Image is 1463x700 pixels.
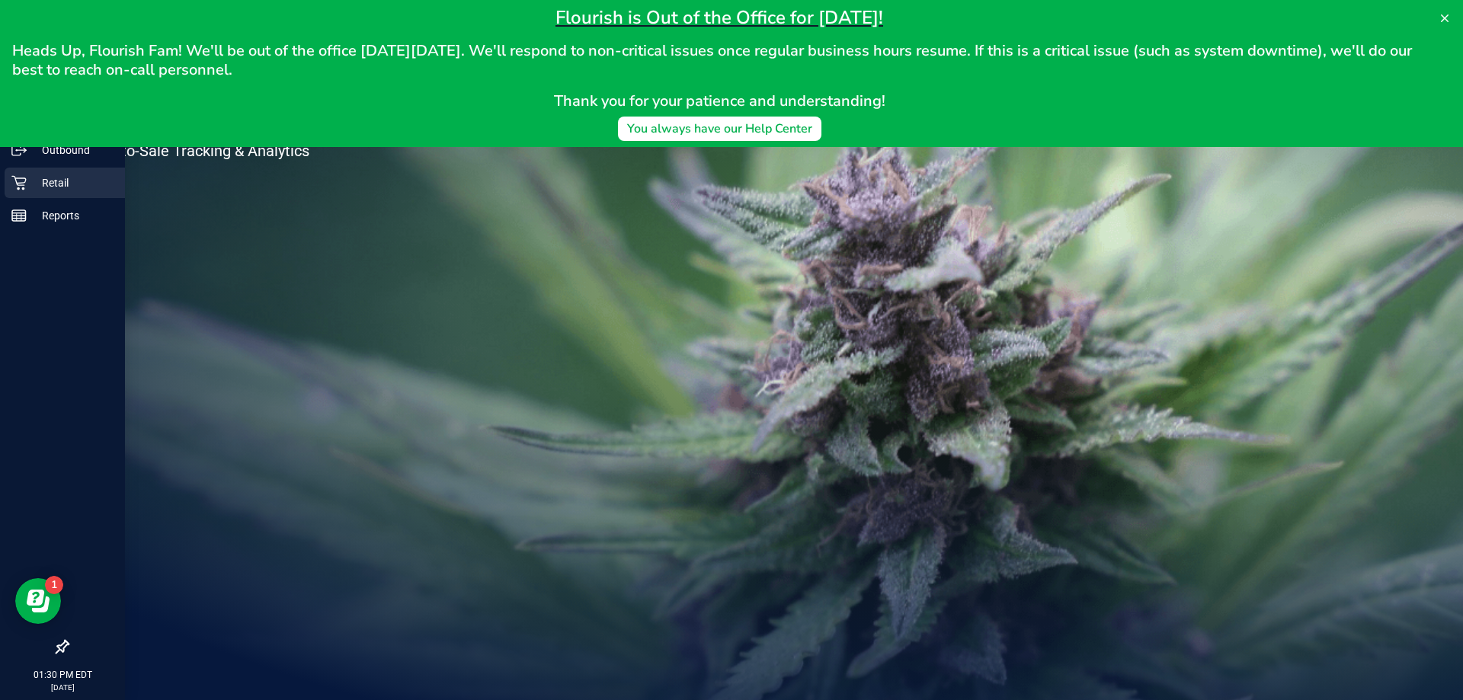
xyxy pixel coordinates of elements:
p: Retail [27,174,118,192]
p: Seed-to-Sale Tracking & Analytics [82,143,372,158]
p: 01:30 PM EDT [7,668,118,682]
span: Thank you for your patience and understanding! [554,91,885,111]
iframe: Resource center [15,578,61,624]
p: Outbound [27,141,118,159]
inline-svg: Retail [11,175,27,190]
inline-svg: Reports [11,208,27,223]
p: [DATE] [7,682,118,693]
p: Reports [27,206,118,225]
iframe: Resource center unread badge [45,576,63,594]
div: You always have our Help Center [627,120,812,138]
inline-svg: Outbound [11,142,27,158]
span: Heads Up, Flourish Fam! We'll be out of the office [DATE][DATE]. We'll respond to non-critical is... [12,40,1416,80]
span: Flourish is Out of the Office for [DATE]! [555,5,883,30]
